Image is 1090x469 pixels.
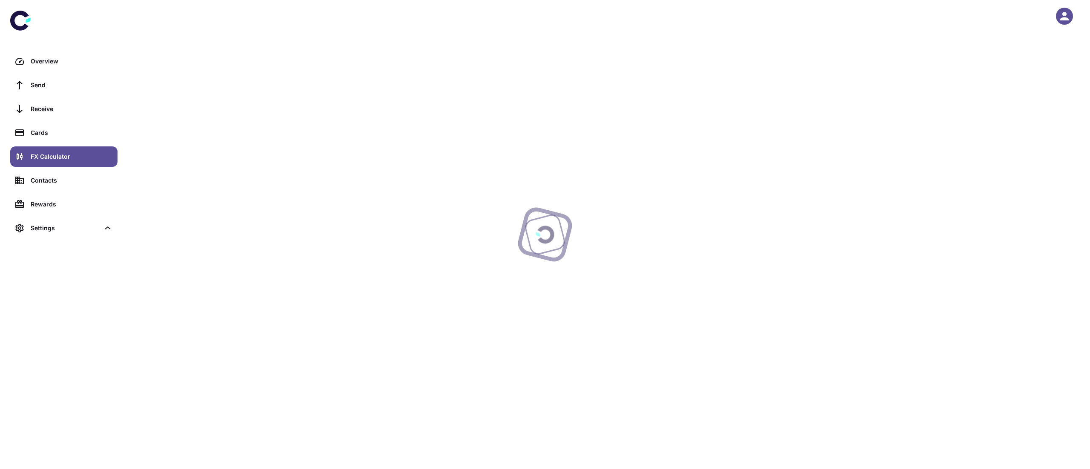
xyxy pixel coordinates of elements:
div: Send [31,80,112,90]
a: Overview [10,51,118,71]
a: Contacts [10,170,118,191]
div: FX Calculator [31,152,112,161]
a: Cards [10,123,118,143]
a: Receive [10,99,118,119]
a: Rewards [10,194,118,214]
div: Contacts [31,176,112,185]
a: Send [10,75,118,95]
div: Overview [31,57,112,66]
div: Settings [10,218,118,238]
div: Receive [31,104,112,114]
div: Rewards [31,200,112,209]
div: Settings [31,223,100,233]
div: Cards [31,128,112,137]
a: FX Calculator [10,146,118,167]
